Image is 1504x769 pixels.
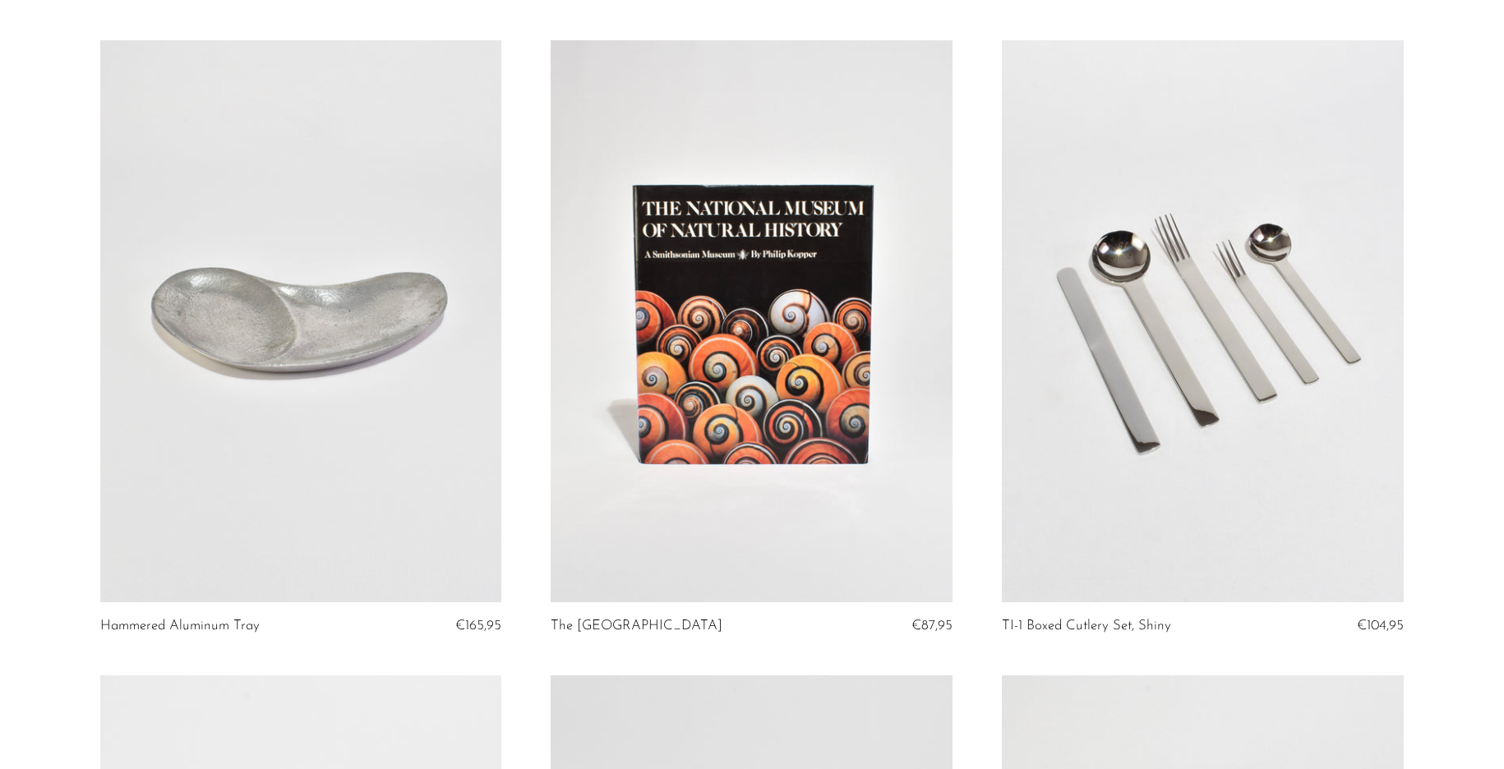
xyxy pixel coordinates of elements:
span: €87,95 [911,619,953,633]
span: €165,95 [455,619,501,633]
a: TI-1 Boxed Cutlery Set, Shiny [1002,619,1171,633]
a: Hammered Aluminum Tray [100,619,260,633]
span: €104,95 [1357,619,1404,633]
a: The [GEOGRAPHIC_DATA] [551,619,722,633]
